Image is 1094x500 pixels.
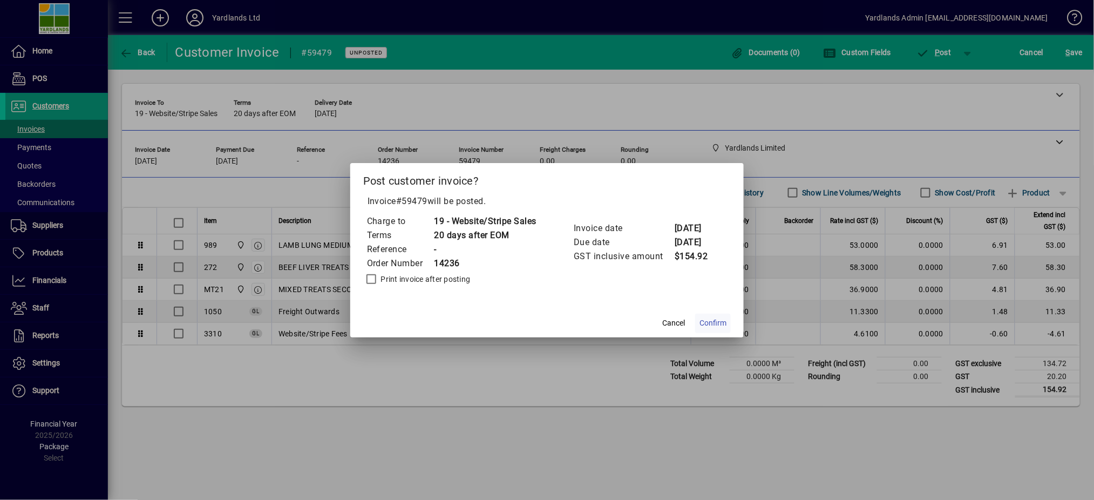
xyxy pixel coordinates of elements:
[366,214,434,228] td: Charge to
[699,317,726,329] span: Confirm
[434,214,537,228] td: 19 - Website/Stripe Sales
[573,221,674,235] td: Invoice date
[434,228,537,242] td: 20 days after EOM
[674,221,717,235] td: [DATE]
[674,249,717,263] td: $154.92
[366,228,434,242] td: Terms
[656,314,691,333] button: Cancel
[363,195,731,208] p: Invoice will be posted .
[350,163,744,194] h2: Post customer invoice?
[573,249,674,263] td: GST inclusive amount
[695,314,731,333] button: Confirm
[366,242,434,256] td: Reference
[379,274,471,285] label: Print invoice after posting
[396,196,427,206] span: #59479
[662,317,685,329] span: Cancel
[434,256,537,271] td: 14236
[366,256,434,271] td: Order Number
[674,235,717,249] td: [DATE]
[434,242,537,256] td: -
[573,235,674,249] td: Due date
